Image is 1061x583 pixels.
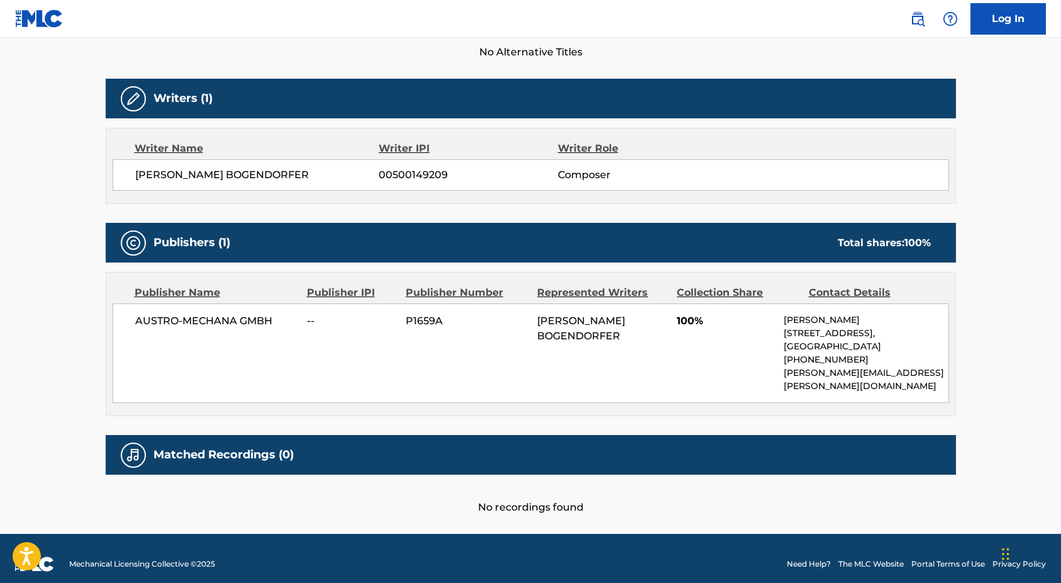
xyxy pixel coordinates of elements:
[784,353,948,366] p: [PHONE_NUMBER]
[992,558,1046,570] a: Privacy Policy
[838,235,931,251] div: Total shares:
[307,285,396,300] div: Publisher IPI
[784,340,948,353] p: [GEOGRAPHIC_DATA]
[558,167,721,183] span: Composer
[153,448,294,462] h5: Matched Recordings (0)
[784,366,948,393] p: [PERSON_NAME][EMAIL_ADDRESS][PERSON_NAME][DOMAIN_NAME]
[379,167,557,183] span: 00500149209
[126,91,141,106] img: Writers
[15,9,64,28] img: MLC Logo
[787,558,831,570] a: Need Help?
[905,6,930,31] a: Public Search
[838,558,904,570] a: The MLC Website
[904,237,931,249] span: 100 %
[911,558,985,570] a: Portal Terms of Use
[135,167,379,183] span: [PERSON_NAME] BOGENDORFER
[153,91,213,106] h5: Writers (1)
[537,285,667,300] div: Represented Writers
[406,285,528,300] div: Publisher Number
[126,448,141,463] img: Matched Recordings
[910,11,925,26] img: search
[970,3,1046,35] a: Log In
[406,314,528,329] span: P1659A
[784,327,948,340] p: [STREET_ADDRESS],
[537,315,625,342] span: [PERSON_NAME] BOGENDORFER
[1002,535,1009,573] div: Drag
[106,475,956,515] div: No recordings found
[307,314,396,329] span: --
[106,45,956,60] span: No Alternative Titles
[69,558,215,570] span: Mechanical Licensing Collective © 2025
[558,141,721,156] div: Writer Role
[135,314,298,329] span: AUSTRO-MECHANA GMBH
[135,285,297,300] div: Publisher Name
[998,523,1061,583] iframe: Chat Widget
[126,235,141,251] img: Publishers
[809,285,931,300] div: Contact Details
[943,11,958,26] img: help
[135,141,379,156] div: Writer Name
[784,314,948,327] p: [PERSON_NAME]
[677,285,799,300] div: Collection Share
[938,6,963,31] div: Help
[379,141,558,156] div: Writer IPI
[677,314,774,329] span: 100%
[153,235,230,250] h5: Publishers (1)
